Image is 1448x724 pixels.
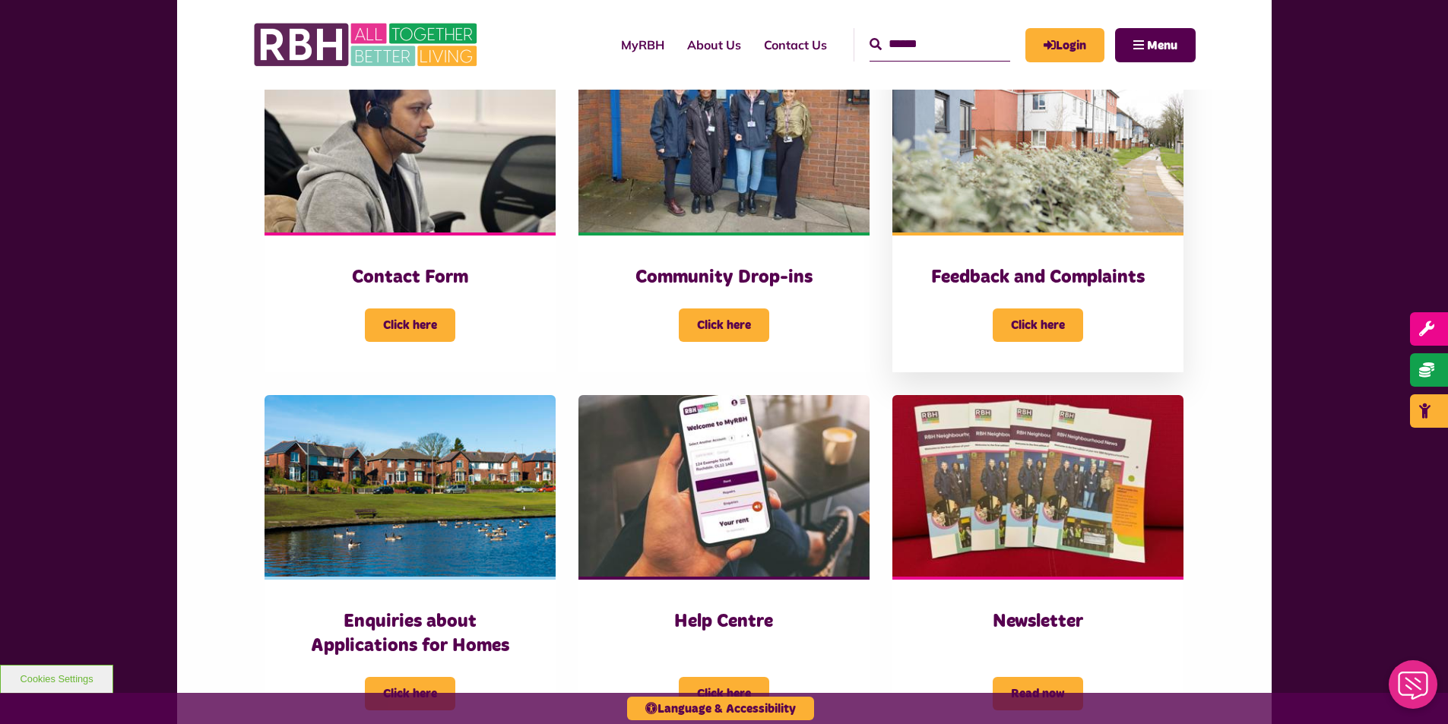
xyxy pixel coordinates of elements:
[892,50,1183,232] img: SAZMEDIA RBH 22FEB24 97
[923,610,1153,634] h3: Newsletter
[265,50,556,372] a: Contact Form Click here
[609,266,839,289] h3: Community Drop-ins
[679,677,769,710] span: Click here
[993,308,1083,342] span: Click here
[365,308,455,342] span: Click here
[993,677,1083,710] span: Read now
[753,24,838,65] a: Contact Us
[265,50,556,232] img: Contact Centre February 2024 (4)
[1380,656,1448,724] iframe: Netcall Web Assistant for live chat
[676,24,753,65] a: About Us
[627,697,814,720] button: Language & Accessibility
[578,50,870,372] a: Community Drop-ins Click here
[892,50,1183,372] a: Feedback and Complaints Click here
[295,610,525,657] h3: Enquiries about Applications for Homes
[1115,28,1196,62] button: Navigation
[365,677,455,710] span: Click here
[265,395,556,577] img: Dewhirst Rd 03
[295,266,525,289] h3: Contact Form
[578,395,870,577] img: Myrbh Man Wth Mobile Correct
[923,266,1153,289] h3: Feedback and Complaints
[679,308,769,342] span: Click here
[892,395,1183,577] img: RBH Newsletter Copies
[610,24,676,65] a: MyRBH
[1147,40,1177,52] span: Menu
[253,15,481,74] img: RBH
[870,28,1010,61] input: Search
[578,50,870,232] img: Heywood Drop In 2024
[609,610,839,634] h3: Help Centre
[1025,28,1104,62] a: MyRBH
